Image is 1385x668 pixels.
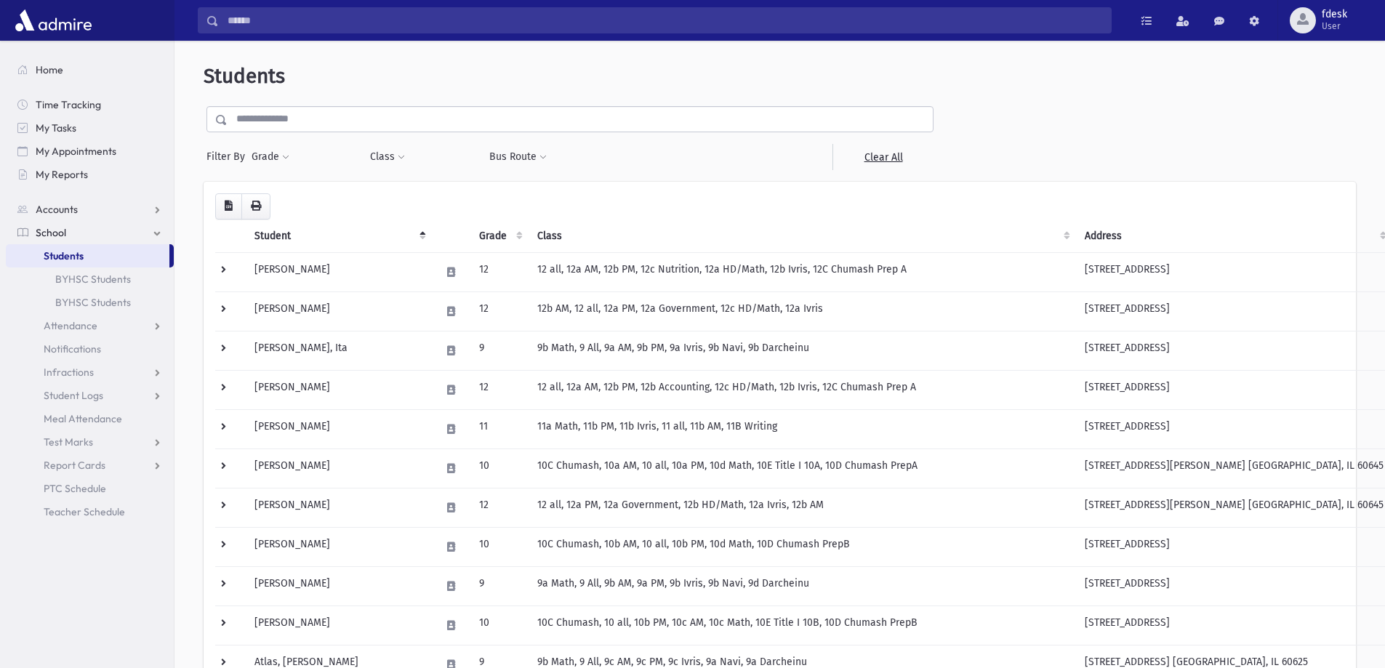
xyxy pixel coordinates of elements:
[529,488,1076,527] td: 12 all, 12a PM, 12a Government, 12b HD/Math, 12a Ivris, 12b AM
[246,331,432,370] td: [PERSON_NAME], Ita
[6,314,174,337] a: Attendance
[470,252,529,291] td: 12
[6,291,174,314] a: BYHSC Students
[246,566,432,605] td: [PERSON_NAME]
[6,407,174,430] a: Meal Attendance
[470,448,529,488] td: 10
[529,370,1076,409] td: 12 all, 12a AM, 12b PM, 12b Accounting, 12c HD/Math, 12b Ivris, 12C Chumash Prep A
[470,527,529,566] td: 10
[36,203,78,216] span: Accounts
[204,64,285,88] span: Students
[470,488,529,527] td: 12
[36,98,101,111] span: Time Tracking
[246,605,432,645] td: [PERSON_NAME]
[529,605,1076,645] td: 10C Chumash, 10 all, 10b PM, 10c AM, 10c Math, 10E Title I 10B, 10D Chumash PrepB
[470,566,529,605] td: 9
[470,605,529,645] td: 10
[6,430,174,454] a: Test Marks
[36,226,66,239] span: School
[6,267,174,291] a: BYHSC Students
[6,198,174,221] a: Accounts
[6,384,174,407] a: Student Logs
[832,144,934,170] a: Clear All
[6,221,174,244] a: School
[44,482,106,495] span: PTC Schedule
[1322,9,1347,20] span: fdesk
[1322,20,1347,32] span: User
[36,63,63,76] span: Home
[44,249,84,262] span: Students
[6,361,174,384] a: Infractions
[44,435,93,448] span: Test Marks
[246,527,432,566] td: [PERSON_NAME]
[36,168,88,181] span: My Reports
[529,566,1076,605] td: 9a Math, 9 All, 9b AM, 9a PM, 9b Ivris, 9b Navi, 9d Darcheinu
[6,337,174,361] a: Notifications
[470,291,529,331] td: 12
[44,366,94,379] span: Infractions
[529,527,1076,566] td: 10C Chumash, 10b AM, 10 all, 10b PM, 10d Math, 10D Chumash PrepB
[246,220,432,253] th: Student: activate to sort column descending
[246,409,432,448] td: [PERSON_NAME]
[12,6,95,35] img: AdmirePro
[529,220,1076,253] th: Class: activate to sort column ascending
[6,500,174,523] a: Teacher Schedule
[36,145,116,158] span: My Appointments
[470,409,529,448] td: 11
[529,448,1076,488] td: 10C Chumash, 10a AM, 10 all, 10a PM, 10d Math, 10E Title I 10A, 10D Chumash PrepA
[44,505,125,518] span: Teacher Schedule
[529,291,1076,331] td: 12b AM, 12 all, 12a PM, 12a Government, 12c HD/Math, 12a Ivris
[6,58,174,81] a: Home
[246,488,432,527] td: [PERSON_NAME]
[246,252,432,291] td: [PERSON_NAME]
[6,93,174,116] a: Time Tracking
[6,454,174,477] a: Report Cards
[206,149,251,164] span: Filter By
[470,220,529,253] th: Grade: activate to sort column ascending
[44,342,101,355] span: Notifications
[44,459,105,472] span: Report Cards
[36,121,76,134] span: My Tasks
[44,319,97,332] span: Attendance
[44,412,122,425] span: Meal Attendance
[529,409,1076,448] td: 11a Math, 11b PM, 11b Ivris, 11 all, 11b AM, 11B Writing
[369,144,406,170] button: Class
[44,389,103,402] span: Student Logs
[6,163,174,186] a: My Reports
[215,193,242,220] button: CSV
[251,144,290,170] button: Grade
[529,331,1076,370] td: 9b Math, 9 All, 9a AM, 9b PM, 9a Ivris, 9b Navi, 9b Darcheinu
[246,291,432,331] td: [PERSON_NAME]
[6,116,174,140] a: My Tasks
[470,331,529,370] td: 9
[219,7,1111,33] input: Search
[246,370,432,409] td: [PERSON_NAME]
[6,244,169,267] a: Students
[470,370,529,409] td: 12
[241,193,270,220] button: Print
[6,477,174,500] a: PTC Schedule
[6,140,174,163] a: My Appointments
[489,144,547,170] button: Bus Route
[246,448,432,488] td: [PERSON_NAME]
[529,252,1076,291] td: 12 all, 12a AM, 12b PM, 12c Nutrition, 12a HD/Math, 12b Ivris, 12C Chumash Prep A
